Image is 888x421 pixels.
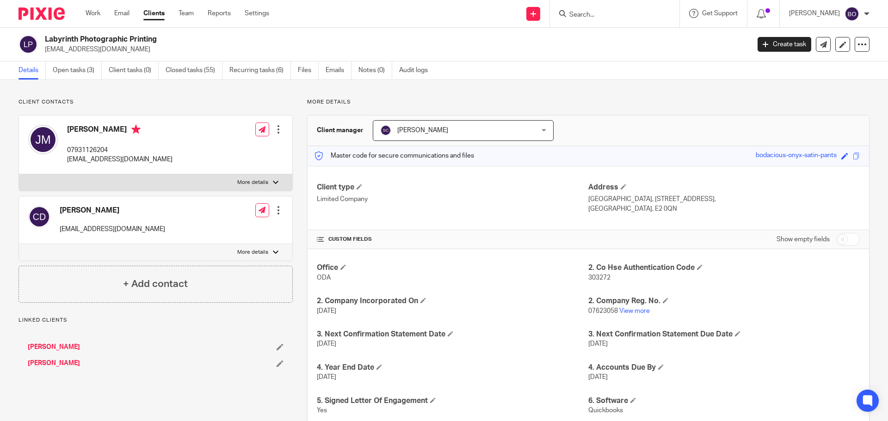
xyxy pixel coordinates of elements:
[237,179,268,186] p: More details
[18,98,293,106] p: Client contacts
[67,125,173,136] h4: [PERSON_NAME]
[28,125,58,154] img: svg%3E
[380,125,391,136] img: svg%3E
[45,35,604,44] h2: Labyrinth Photographic Printing
[317,195,588,204] p: Limited Company
[588,204,860,214] p: [GEOGRAPHIC_DATA], E2 0QN
[588,407,623,414] span: Quickbooks
[143,9,165,18] a: Clients
[307,98,869,106] p: More details
[588,396,860,406] h4: 6. Software
[317,341,336,347] span: [DATE]
[326,61,351,79] a: Emails
[45,45,744,54] p: [EMAIL_ADDRESS][DOMAIN_NAME]
[229,61,291,79] a: Recurring tasks (6)
[588,329,860,339] h4: 3. Next Confirmation Statement Due Date
[588,183,860,192] h4: Address
[777,235,830,244] label: Show empty fields
[53,61,102,79] a: Open tasks (3)
[317,329,588,339] h4: 3. Next Confirmation Statement Date
[397,127,448,134] span: [PERSON_NAME]
[317,308,336,314] span: [DATE]
[166,61,222,79] a: Closed tasks (55)
[86,9,100,18] a: Work
[845,6,859,21] img: svg%3E
[317,374,336,380] span: [DATE]
[18,7,65,20] img: Pixie
[619,308,650,314] a: View more
[588,341,608,347] span: [DATE]
[758,37,811,52] a: Create task
[109,61,159,79] a: Client tasks (0)
[123,277,188,291] h4: + Add contact
[588,275,610,281] span: 303272
[317,183,588,192] h4: Client type
[317,263,588,273] h4: Office
[208,9,231,18] a: Reports
[317,236,588,243] h4: CUSTOM FIELDS
[18,61,46,79] a: Details
[67,155,173,164] p: [EMAIL_ADDRESS][DOMAIN_NAME]
[588,195,860,204] p: [GEOGRAPHIC_DATA], [STREET_ADDRESS],
[588,296,860,306] h4: 2. Company Reg. No.
[756,151,837,161] div: bodacious-onyx-satin-pants
[28,342,80,352] a: [PERSON_NAME]
[131,125,141,134] i: Primary
[114,9,129,18] a: Email
[317,126,364,135] h3: Client manager
[588,263,860,273] h4: 2. Co Hse Authentication Code
[28,206,50,228] img: svg%3E
[358,61,392,79] a: Notes (0)
[399,61,435,79] a: Audit logs
[789,9,840,18] p: [PERSON_NAME]
[60,225,165,234] p: [EMAIL_ADDRESS][DOMAIN_NAME]
[317,407,327,414] span: Yes
[245,9,269,18] a: Settings
[298,61,319,79] a: Files
[314,151,474,160] p: Master code for secure communications and files
[317,275,331,281] span: ODA
[588,374,608,380] span: [DATE]
[317,363,588,372] h4: 4. Year End Date
[60,206,165,215] h4: [PERSON_NAME]
[588,308,618,314] span: 07623058
[18,35,38,54] img: svg%3E
[317,396,588,406] h4: 5. Signed Letter Of Engagement
[67,146,173,155] p: 07931126204
[568,11,652,19] input: Search
[18,317,293,324] p: Linked clients
[588,363,860,372] h4: 4. Accounts Due By
[179,9,194,18] a: Team
[702,10,738,17] span: Get Support
[28,359,80,368] a: [PERSON_NAME]
[237,249,268,256] p: More details
[317,296,588,306] h4: 2. Company Incorporated On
